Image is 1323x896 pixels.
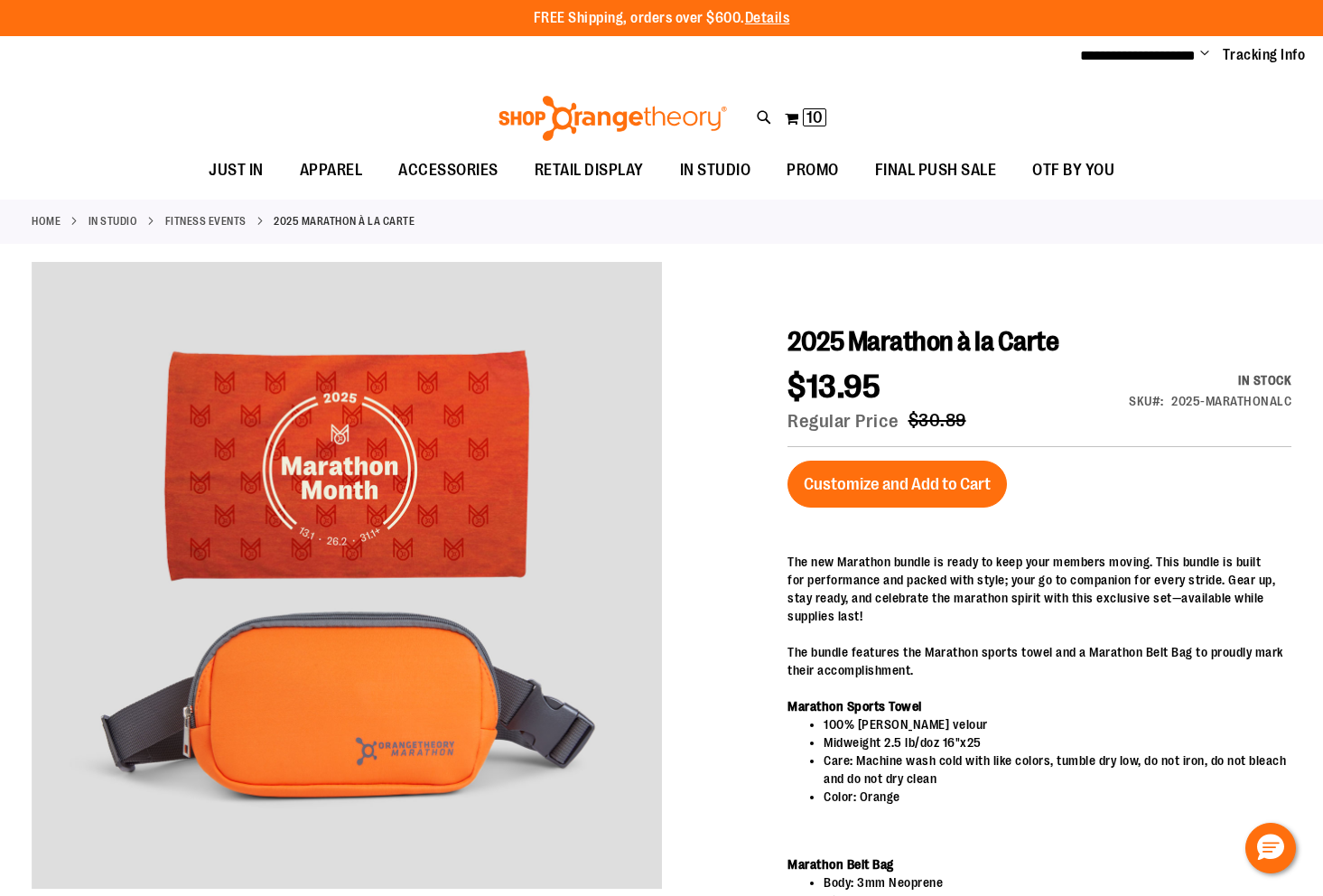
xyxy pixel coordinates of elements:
a: OTF BY YOU [1014,150,1132,191]
p: FREE Shipping, orders over $600. [534,8,790,29]
span: Regular Price [787,407,908,434]
span: APPAREL [300,150,363,191]
a: IN STUDIO [89,213,138,229]
li: Care: Machine wash cold with like colors, tumble dry low, do not iron, do not bleach and do not d... [824,751,1291,788]
strong: SKU [1129,394,1164,408]
p: The bundle features the Marathon sports towel and a Marathon Belt Bag to proudly mark their accom... [787,643,1291,679]
a: RETAIL DISPLAY [517,150,662,191]
li: Midweight 2.5 lb/doz 16"x25 [824,733,1291,751]
a: APPAREL [282,150,381,191]
a: JUST IN [191,150,282,191]
img: Shop Orangetheory [496,96,730,141]
span: Marathon Sports Towel [787,699,922,714]
a: Details [745,10,790,26]
li: 100% [PERSON_NAME] velour [824,715,1291,733]
button: Hello, have a question? Let’s chat. [1245,823,1296,873]
p: The new Marathon bundle is ready to keep your members moving. This bundle is built for performanc... [787,553,1291,625]
button: Account menu [1200,46,1209,64]
span: PROMO [787,150,839,191]
div: carousel [32,262,662,892]
a: PROMO [769,150,857,191]
span: 10 [806,108,823,126]
span: 2025 Marathon à la Carte [787,326,1058,357]
p: Availability: [1129,371,1291,389]
span: $30.89 [908,410,966,431]
span: Customize and Add to Cart [804,474,991,494]
li: Body: 3mm Neoprene [824,873,1291,891]
a: FINAL PUSH SALE [857,150,1015,191]
a: Fitness Events [165,213,247,229]
span: RETAIL DISPLAY [535,150,644,191]
span: $13.95 [787,369,880,406]
a: ACCESSORIES [380,150,517,191]
div: 2025-MARATHONALC [1171,392,1291,410]
a: Home [32,213,61,229]
span: Marathon Belt Bag [787,857,894,873]
button: Customize and Add to Cart [787,461,1007,508]
a: Tracking Info [1223,45,1306,65]
span: ACCESSORIES [398,150,498,191]
span: IN STUDIO [680,150,751,191]
li: Color: Orange [824,788,1291,806]
strong: 2025 Marathon à la Carte [274,213,415,229]
img: 2025 Marathon à la Carte [32,259,662,890]
a: IN STUDIO [662,150,769,191]
div: 2025 Marathon à la Carte [32,262,662,892]
span: FINAL PUSH SALE [875,150,997,191]
span: JUST IN [209,150,264,191]
span: OTF BY YOU [1032,150,1114,191]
